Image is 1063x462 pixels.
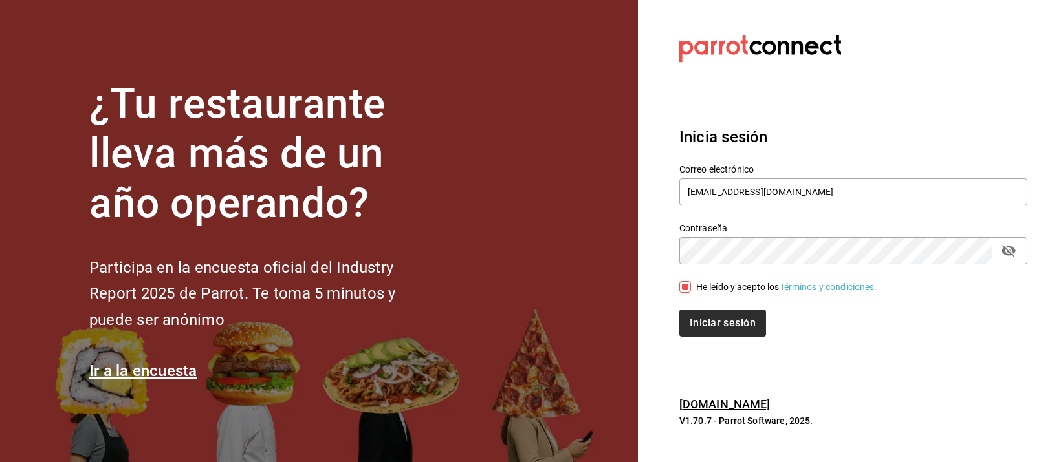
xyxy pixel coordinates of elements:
h2: Participa en la encuesta oficial del Industry Report 2025 de Parrot. Te toma 5 minutos y puede se... [89,255,439,333]
button: Iniciar sesión [679,310,766,337]
h3: Inicia sesión [679,125,1027,149]
a: [DOMAIN_NAME] [679,397,771,411]
input: Ingresa tu correo electrónico [679,178,1027,205]
p: V1.70.7 - Parrot Software, 2025. [679,414,1027,427]
h1: ¿Tu restaurante lleva más de un año operando? [89,79,439,228]
div: He leído y acepto los [696,280,877,294]
label: Correo electrónico [679,165,1027,174]
a: Términos y condiciones. [780,282,877,292]
label: Contraseña [679,224,1027,233]
a: Ir a la encuesta [89,362,197,380]
button: passwordField [998,240,1020,262]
